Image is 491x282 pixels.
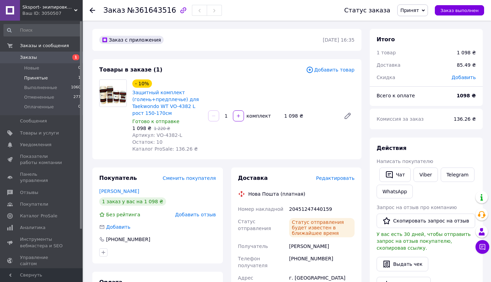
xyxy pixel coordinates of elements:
[377,116,424,122] span: Комиссия за заказ
[377,145,407,151] span: Действия
[323,37,355,43] time: [DATE] 16:35
[106,212,140,217] span: Без рейтинга
[377,36,395,43] span: Итого
[452,75,476,80] span: Добавить
[238,256,268,268] span: Телефон получателя
[282,111,338,121] div: 1 098 ₴
[238,275,253,281] span: Адрес
[24,85,57,91] span: Выполненные
[20,142,51,148] span: Уведомления
[132,132,182,138] span: Артикул: VO-4382-L
[377,205,457,210] span: Запрос на отзыв про компанию
[105,236,151,243] div: [PHONE_NUMBER]
[20,130,59,136] span: Товары и услуги
[103,6,125,14] span: Заказ
[377,75,395,80] span: Скидка
[457,49,476,56] div: 1 098 ₴
[132,90,199,116] a: Защитный комплект (голень+предплечье) для Taekwondo WT VO-4382 L рост 150-170см
[132,139,163,145] span: Остаток: 10
[288,252,356,272] div: [PHONE_NUMBER]
[99,188,139,194] a: [PERSON_NAME]
[20,171,64,184] span: Панель управления
[106,224,130,230] span: Добавить
[475,240,489,254] button: Чат с покупателем
[24,104,54,110] span: Оплаченные
[20,225,45,231] span: Аналитика
[247,191,307,197] div: Нова Пошта (платная)
[245,112,272,119] div: комплект
[78,104,81,110] span: 0
[453,57,480,73] div: 85.49 ₴
[127,6,176,14] span: №361643516
[238,219,271,231] span: Статус отправления
[3,24,81,36] input: Поиск
[99,36,164,44] div: Заказ с приложения
[78,65,81,71] span: 0
[238,175,268,181] span: Доставка
[20,213,57,219] span: Каталог ProSale
[20,254,64,267] span: Управление сайтом
[100,80,126,106] img: Защитный комплект (голень+предплечье) для Taekwondo WT VO-4382 L рост 150-170см
[288,240,356,252] div: [PERSON_NAME]
[413,167,438,182] a: Viber
[20,236,64,249] span: Инструменты вебмастера и SEO
[154,126,170,131] span: 1 220 ₴
[99,66,162,73] span: Товары в заказе (1)
[20,54,37,61] span: Заказы
[288,203,356,215] div: 20451247440159
[377,62,400,68] span: Доставка
[379,167,411,182] button: Чат
[175,212,216,217] span: Добавить отзыв
[377,231,471,251] span: У вас есть 30 дней, чтобы отправить запрос на отзыв покупателю, скопировав ссылку.
[20,153,64,166] span: Показатели работы компании
[20,118,47,124] span: Сообщения
[289,218,355,237] div: Статус отправления будет известен в ближайшее время
[441,167,474,182] a: Telegram
[22,10,83,17] div: Ваш ID: 3050507
[377,50,396,55] span: 1 товар
[238,206,284,212] span: Номер накладной
[306,66,355,74] span: Добавить товар
[316,175,355,181] span: Редактировать
[377,93,415,98] span: Всего к оплате
[377,214,475,228] button: Скопировать запрос на отзыв
[90,7,95,14] div: Вернуться назад
[20,189,38,196] span: Отзывы
[132,79,152,88] div: - 10%
[435,5,484,15] button: Заказ выполнен
[440,8,479,13] span: Заказ выполнен
[71,85,81,91] span: 1060
[99,197,166,206] div: 1 заказ у вас на 1 098 ₴
[99,175,137,181] span: Покупатель
[20,43,69,49] span: Заказы и сообщения
[73,94,81,100] span: 277
[454,116,476,122] span: 136.26 ₴
[238,243,268,249] span: Получатель
[132,146,198,152] span: Каталог ProSale: 136.26 ₴
[163,175,216,181] span: Сменить покупателя
[22,4,74,10] span: Sksport- экипировка для единоборств
[20,201,48,207] span: Покупатели
[377,257,428,271] button: Выдать чек
[24,75,48,81] span: Принятые
[132,119,180,124] span: Готово к отправке
[24,94,54,100] span: Отмененные
[457,93,476,98] b: 1098 ₴
[377,159,433,164] span: Написать покупателю
[344,7,390,14] div: Статус заказа
[400,8,419,13] span: Принят
[132,126,151,131] span: 1 098 ₴
[72,54,79,60] span: 1
[341,109,355,123] a: Редактировать
[78,75,81,81] span: 1
[24,65,39,71] span: Новые
[377,185,413,198] a: WhatsApp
